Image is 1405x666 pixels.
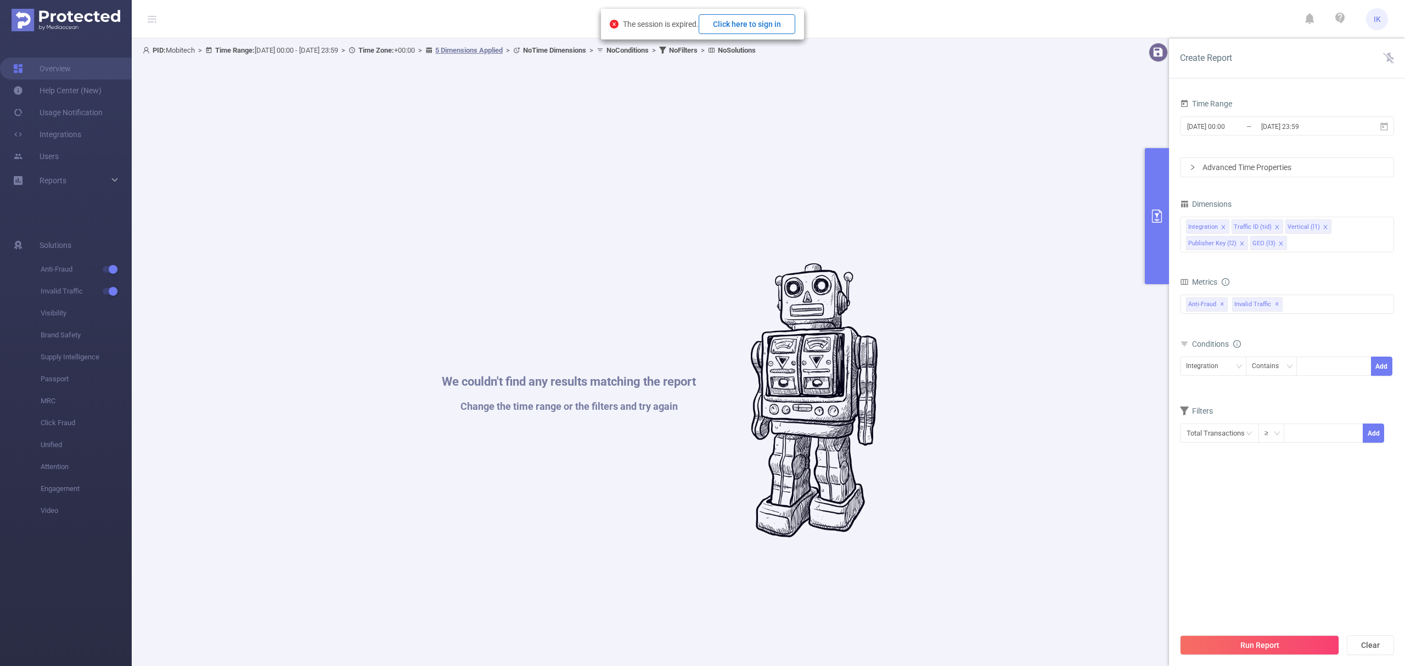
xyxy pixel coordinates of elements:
li: GEO (l3) [1250,236,1287,250]
span: Attention [41,456,132,478]
i: icon: close [1278,241,1284,247]
b: No Time Dimensions [523,46,586,54]
span: Engagement [41,478,132,500]
div: Integration [1188,220,1218,234]
div: Contains [1252,357,1286,375]
span: Solutions [40,234,71,256]
i: icon: down [1274,430,1280,438]
a: Overview [13,58,71,80]
a: Integrations [13,123,81,145]
span: ✕ [1275,298,1279,311]
i: icon: close [1274,224,1280,231]
span: Unified [41,434,132,456]
span: Create Report [1180,53,1232,63]
span: Metrics [1180,278,1217,286]
button: Add [1371,357,1392,376]
i: icon: info-circle [1233,340,1241,348]
i: icon: close [1323,224,1328,231]
span: > [338,46,349,54]
span: Time Range [1180,99,1232,108]
span: Visibility [41,302,132,324]
button: Click here to sign in [699,14,795,34]
span: Filters [1180,407,1213,415]
i: icon: info-circle [1222,278,1229,286]
div: Vertical (l1) [1288,220,1320,234]
span: Click Fraud [41,412,132,434]
li: Vertical (l1) [1285,219,1331,234]
span: Invalid Traffic [41,280,132,302]
h1: We couldn't find any results matching the report [442,376,696,388]
li: Traffic ID (tid) [1232,219,1283,234]
b: No Solutions [718,46,756,54]
span: ✕ [1220,298,1224,311]
button: Clear [1347,635,1394,655]
span: Anti-Fraud [41,258,132,280]
b: PID: [153,46,166,54]
u: 5 Dimensions Applied [435,46,503,54]
span: > [503,46,513,54]
button: Add [1363,424,1384,443]
span: Conditions [1192,340,1241,348]
div: GEO (l3) [1252,236,1275,251]
img: Protected Media [12,9,120,31]
input: End date [1260,119,1349,134]
span: Brand Safety [41,324,132,346]
span: Passport [41,368,132,390]
li: Integration [1186,219,1229,234]
a: Users [13,145,59,167]
i: icon: close [1221,224,1226,231]
span: Dimensions [1180,200,1232,208]
i: icon: down [1236,363,1243,371]
b: No Conditions [606,46,649,54]
i: icon: close [1239,241,1245,247]
i: icon: close-circle [610,20,619,29]
a: Help Center (New) [13,80,102,101]
h1: Change the time range or the filters and try again [442,402,696,411]
span: MRC [41,390,132,412]
div: Traffic ID (tid) [1234,220,1272,234]
i: icon: down [1286,363,1293,371]
img: # [751,263,878,538]
span: > [195,46,205,54]
b: Time Zone: [358,46,394,54]
span: Invalid Traffic [1232,297,1283,312]
span: Reports [40,176,66,185]
input: Start date [1186,119,1275,134]
i: icon: user [143,47,153,54]
b: No Filters [669,46,698,54]
span: > [415,46,425,54]
a: Usage Notification [13,101,103,123]
span: IK [1374,8,1381,30]
span: > [649,46,659,54]
li: Publisher Key (l2) [1186,236,1248,250]
span: Video [41,500,132,522]
span: Mobitech [DATE] 00:00 - [DATE] 23:59 +00:00 [143,46,756,54]
span: > [698,46,708,54]
span: Anti-Fraud [1186,297,1228,312]
i: icon: right [1189,164,1196,171]
span: Supply Intelligence [41,346,132,368]
div: icon: rightAdvanced Time Properties [1181,158,1393,177]
div: Integration [1186,357,1226,375]
span: The session is expired. [623,20,795,29]
a: Reports [40,170,66,191]
div: ≥ [1264,424,1276,442]
span: > [586,46,597,54]
b: Time Range: [215,46,255,54]
div: Publisher Key (l2) [1188,236,1237,251]
button: Run Report [1180,635,1339,655]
